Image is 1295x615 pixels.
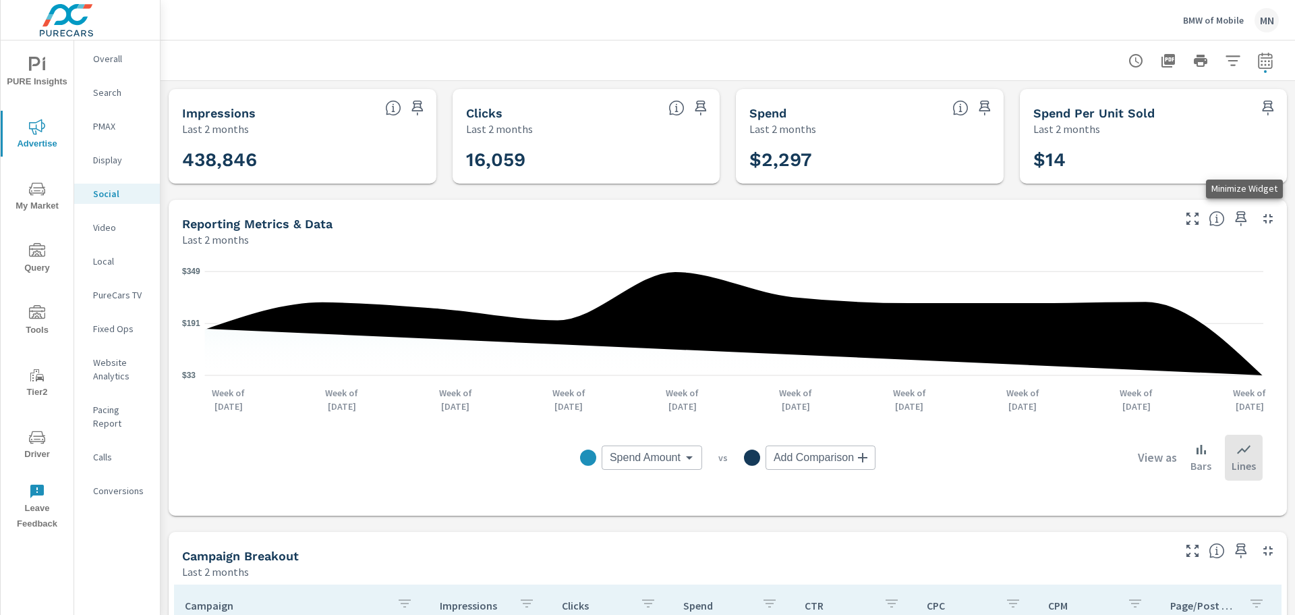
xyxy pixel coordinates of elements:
[1252,47,1279,74] button: Select Date Range
[1230,208,1252,230] span: Save this to your personalized report
[545,386,592,413] p: Week of [DATE]
[205,386,252,413] p: Week of [DATE]
[74,150,160,170] div: Display
[927,599,994,612] p: CPC
[93,403,149,430] p: Pacing Report
[5,243,69,276] span: Query
[1255,8,1279,32] div: MN
[1170,599,1238,612] p: Page/Post Action
[805,599,872,612] p: CTR
[1257,540,1279,562] button: Minimize Widget
[74,319,160,339] div: Fixed Ops
[1033,121,1100,137] p: Last 2 months
[1183,14,1244,26] p: BMW of Mobile
[702,452,744,464] p: vs
[182,549,299,563] h5: Campaign Breakout
[74,285,160,305] div: PureCars TV
[93,187,149,200] p: Social
[1209,543,1225,559] span: This is a summary of Social performance results by campaign. Each column can be sorted.
[74,217,160,238] div: Video
[974,97,996,119] span: Save this to your personalized report
[1048,599,1116,612] p: CPM
[74,352,160,386] div: Website Analytics
[385,100,401,116] span: The number of times an ad was shown on your behalf.
[318,386,366,413] p: Week of [DATE]
[93,221,149,234] p: Video
[562,599,629,612] p: Clicks
[185,599,386,612] p: Campaign
[683,599,751,612] p: Spend
[182,149,423,171] h3: 438,846
[749,149,990,171] h3: $2,297
[1138,451,1177,464] h6: View as
[466,106,502,120] h5: Clicks
[93,288,149,302] p: PureCars TV
[74,447,160,467] div: Calls
[93,86,149,99] p: Search
[999,386,1046,413] p: Week of [DATE]
[182,267,200,276] text: $349
[5,429,69,462] span: Driver
[772,386,819,413] p: Week of [DATE]
[74,184,160,204] div: Social
[182,121,249,137] p: Last 2 months
[93,119,149,133] p: PMAX
[466,149,707,171] h3: 16,059
[5,305,69,338] span: Tools
[1182,208,1203,230] button: Make Fullscreen
[5,181,69,214] span: My Market
[182,217,333,231] h5: Reporting Metrics & Data
[1219,47,1246,74] button: Apply Filters
[74,82,160,103] div: Search
[749,121,816,137] p: Last 2 months
[1187,47,1214,74] button: Print Report
[93,52,149,65] p: Overall
[1226,386,1273,413] p: Week of [DATE]
[182,371,196,380] text: $33
[5,57,69,90] span: PURE Insights
[1230,540,1252,562] span: Save this to your personalized report
[952,100,969,116] span: The amount of money spent on advertising during the period.
[5,119,69,152] span: Advertise
[749,106,786,120] h5: Spend
[766,446,875,470] div: Add Comparison
[466,121,533,137] p: Last 2 months
[1190,458,1211,474] p: Bars
[659,386,706,413] p: Week of [DATE]
[93,484,149,498] p: Conversions
[1,41,74,537] div: nav menu
[432,386,479,413] p: Week of [DATE]
[774,451,854,464] span: Add Comparison
[1257,97,1279,119] span: Save this to your personalized report
[182,232,249,248] p: Last 2 months
[690,97,712,119] span: Save this to your personalized report
[886,386,933,413] p: Week of [DATE]
[610,451,681,464] span: Spend Amount
[182,564,249,580] p: Last 2 months
[74,481,160,501] div: Conversions
[93,255,149,268] p: Local
[74,116,160,136] div: PMAX
[1113,386,1160,413] p: Week of [DATE]
[1209,211,1225,227] span: Understand Social data over time and see how metrics compare to each other.
[1232,458,1256,474] p: Lines
[668,100,685,116] span: The number of times an ad was clicked by a consumer.
[1033,149,1274,171] h3: $14
[5,483,69,532] span: Leave Feedback
[93,322,149,336] p: Fixed Ops
[74,251,160,271] div: Local
[5,367,69,400] span: Tier2
[1182,540,1203,562] button: Make Fullscreen
[93,450,149,464] p: Calls
[182,319,200,328] text: $191
[93,153,149,167] p: Display
[93,356,149,383] p: Website Analytics
[74,49,160,69] div: Overall
[440,599,507,612] p: Impressions
[182,106,256,120] h5: Impressions
[74,400,160,433] div: Pacing Report
[602,446,702,470] div: Spend Amount
[1033,106,1155,120] h5: Spend Per Unit Sold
